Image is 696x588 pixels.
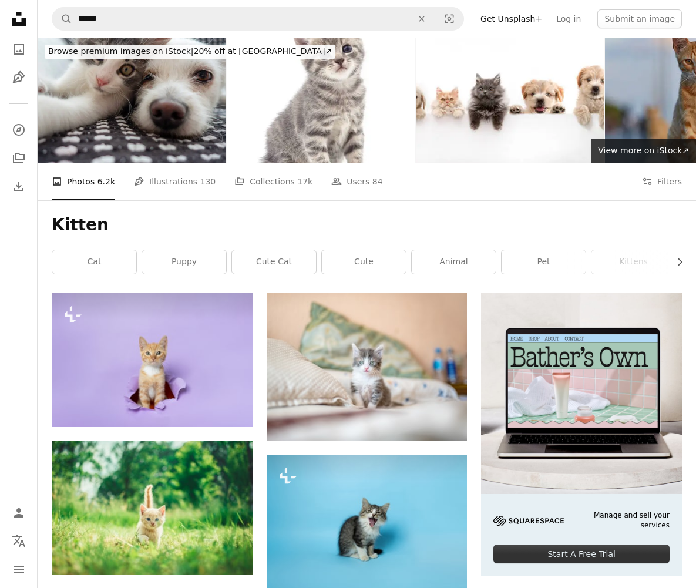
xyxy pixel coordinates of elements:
[7,118,31,142] a: Explore
[372,175,383,188] span: 84
[52,250,136,274] a: cat
[267,293,468,440] img: white and gray kitten on white textile
[267,361,468,372] a: white and gray kitten on white textile
[200,175,216,188] span: 130
[7,501,31,525] a: Log in / Sign up
[331,163,383,200] a: Users 84
[493,516,564,526] img: file-1705255347840-230a6ab5bca9image
[473,9,549,28] a: Get Unsplash+
[48,46,193,56] span: Browse premium images on iStock |
[642,163,682,200] button: Filters
[669,250,682,274] button: scroll list to the right
[481,293,682,494] img: file-1707883121023-8e3502977149image
[134,163,216,200] a: Illustrations 130
[412,250,496,274] a: animal
[52,503,253,513] a: orange tabby kitten in grasses
[416,38,604,163] img: Dogs and cats above white banner.Group of cats and dogs.
[597,9,682,28] button: Submit an image
[435,8,463,30] button: Visual search
[142,250,226,274] a: puppy
[52,441,253,575] img: orange tabby kitten in grasses
[48,46,332,56] span: 20% off at [GEOGRAPHIC_DATA] ↗
[52,7,464,31] form: Find visuals sitewide
[578,510,670,530] span: Manage and sell your services
[7,174,31,198] a: Download History
[232,250,316,274] a: cute cat
[7,529,31,553] button: Language
[234,163,312,200] a: Collections 17k
[227,38,415,163] img: Small gray kitten.
[52,214,682,236] h1: Kitten
[52,8,72,30] button: Search Unsplash
[267,516,468,526] a: a cat yawns while sitting on a blue background
[38,38,342,66] a: Browse premium images on iStock|20% off at [GEOGRAPHIC_DATA]↗
[493,545,670,563] div: Start A Free Trial
[52,355,253,365] a: an orange and white cat sitting in a hole in a purple wall
[7,557,31,581] button: Menu
[409,8,435,30] button: Clear
[7,146,31,170] a: Collections
[591,250,675,274] a: kittens
[598,146,689,155] span: View more on iStock ↗
[297,175,312,188] span: 17k
[591,139,696,163] a: View more on iStock↗
[322,250,406,274] a: cute
[481,293,682,576] a: Manage and sell your servicesStart A Free Trial
[52,293,253,427] img: an orange and white cat sitting in a hole in a purple wall
[7,38,31,61] a: Photos
[502,250,586,274] a: pet
[549,9,588,28] a: Log in
[7,66,31,89] a: Illustrations
[38,38,226,163] img: Cat taking a selfie with dog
